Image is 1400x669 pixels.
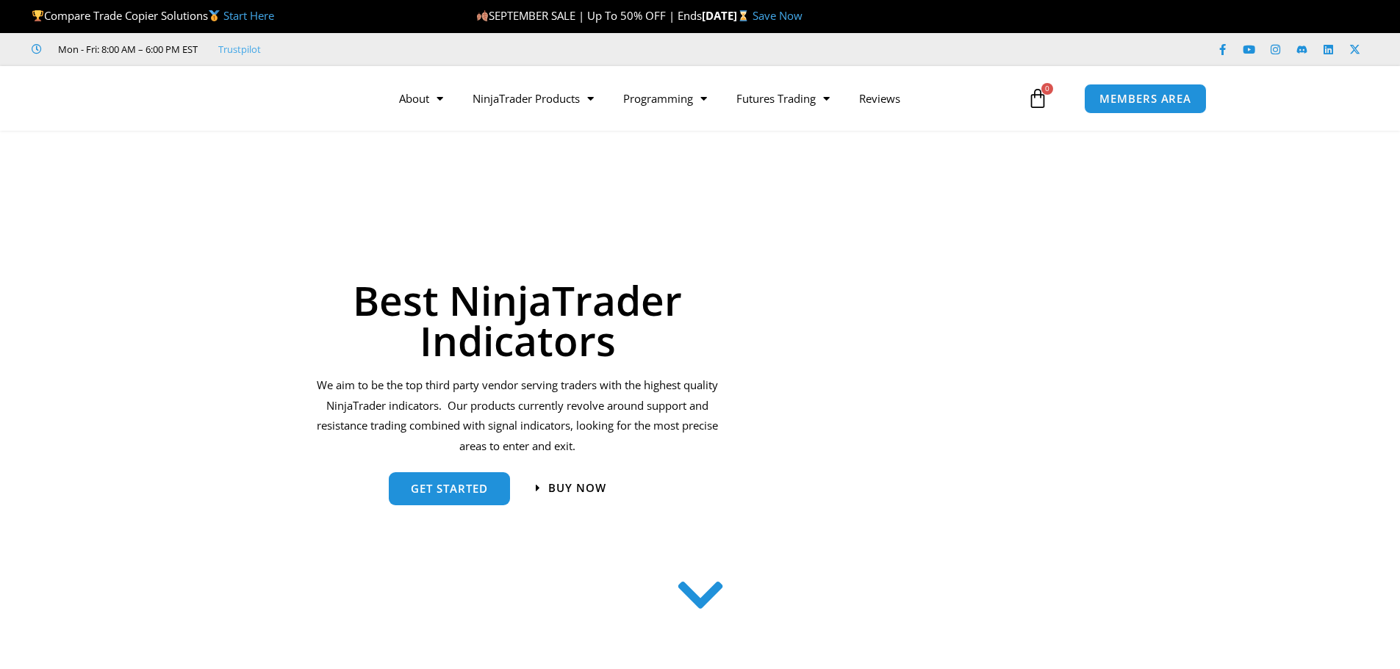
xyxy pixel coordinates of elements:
[548,482,606,493] span: Buy now
[476,8,702,23] span: SEPTEMBER SALE | Up To 50% OFF | Ends
[173,72,331,125] img: LogoAI | Affordable Indicators – NinjaTrader
[536,482,606,493] a: Buy now
[411,483,488,494] span: get started
[32,8,274,23] span: Compare Trade Copier Solutions
[315,280,721,361] h1: Best NinjaTrader Indicators
[315,375,721,457] p: We aim to be the top third party vendor serving traders with the highest quality NinjaTrader indi...
[384,82,458,115] a: About
[477,10,488,21] img: 🍂
[458,82,609,115] a: NinjaTrader Products
[753,8,803,23] a: Save Now
[54,40,198,58] span: Mon - Fri: 8:00 AM – 6:00 PM EST
[218,40,261,58] a: Trustpilot
[758,211,1157,532] img: Indicators 1 | Affordable Indicators – NinjaTrader
[384,82,1024,115] nav: Menu
[32,10,43,21] img: 🏆
[223,8,274,23] a: Start Here
[1005,77,1070,120] a: 0
[722,82,844,115] a: Futures Trading
[609,82,722,115] a: Programming
[738,10,749,21] img: ⌛
[1099,93,1191,104] span: MEMBERS AREA
[844,82,915,115] a: Reviews
[389,472,510,505] a: get started
[1041,83,1053,95] span: 0
[702,8,753,23] strong: [DATE]
[209,10,220,21] img: 🥇
[1084,84,1207,114] a: MEMBERS AREA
